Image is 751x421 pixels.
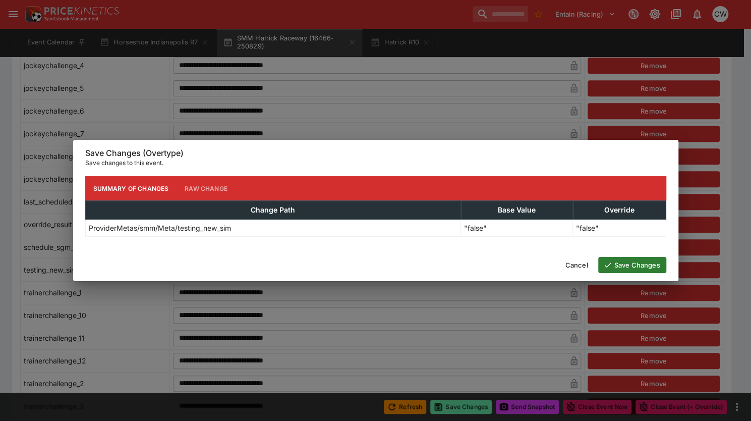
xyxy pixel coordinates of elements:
[573,201,666,220] th: Override
[85,176,177,200] button: Summary of Changes
[461,220,573,237] td: "false"
[85,201,461,220] th: Change Path
[559,257,594,273] button: Cancel
[573,220,666,237] td: "false"
[85,158,666,168] p: Save changes to this event.
[461,201,573,220] th: Base Value
[89,223,231,233] p: ProviderMetas/smm/Meta/testing_new_sim
[177,176,236,200] button: Raw Change
[598,257,666,273] button: Save Changes
[85,148,666,159] h6: Save Changes (Overtype)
